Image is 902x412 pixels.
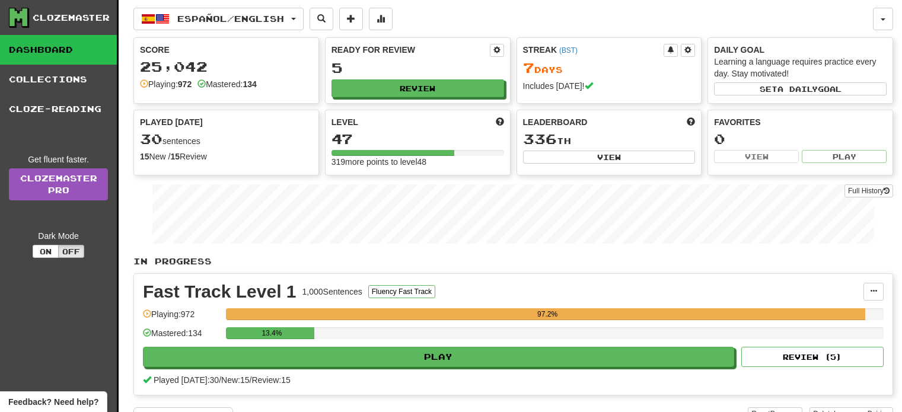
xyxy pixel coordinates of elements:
button: More stats [369,8,393,30]
div: Clozemaster [33,12,110,24]
strong: 15 [140,152,149,161]
button: Search sentences [310,8,333,30]
div: Playing: 972 [143,308,220,328]
div: th [523,132,696,147]
div: 13.4% [230,327,314,339]
div: 47 [332,132,504,146]
span: Español / English [177,14,284,24]
div: Score [140,44,313,56]
div: Day s [523,60,696,76]
div: Ready for Review [332,44,490,56]
a: ClozemasterPro [9,168,108,200]
div: Mastered: 134 [143,327,220,347]
strong: 134 [243,79,256,89]
span: Leaderboard [523,116,588,128]
span: Played [DATE]: 30 [154,375,219,385]
strong: 972 [178,79,192,89]
button: Play [143,347,734,367]
div: 97.2% [230,308,865,320]
button: Fluency Fast Track [368,285,435,298]
div: 1,000 Sentences [302,286,362,298]
button: View [523,151,696,164]
div: New / Review [140,151,313,162]
span: a daily [777,85,818,93]
button: Seta dailygoal [714,82,887,95]
span: Level [332,116,358,128]
button: View [714,150,799,163]
span: Open feedback widget [8,396,98,408]
span: New: 15 [221,375,249,385]
div: Streak [523,44,664,56]
div: Dark Mode [9,230,108,242]
span: Played [DATE] [140,116,203,128]
div: Get fluent faster. [9,154,108,165]
div: 5 [332,60,504,75]
div: Learning a language requires practice every day. Stay motivated! [714,56,887,79]
button: On [33,245,59,258]
span: This week in points, UTC [687,116,695,128]
span: / [219,375,221,385]
div: 319 more points to level 48 [332,156,504,168]
div: 0 [714,132,887,146]
div: sentences [140,132,313,147]
span: / [250,375,252,385]
p: In Progress [133,255,893,267]
button: Review [332,79,504,97]
div: Fast Track Level 1 [143,283,297,301]
span: 30 [140,130,162,147]
button: Add sentence to collection [339,8,363,30]
button: Play [802,150,887,163]
span: 336 [523,130,557,147]
button: Review (5) [741,347,884,367]
strong: 15 [170,152,180,161]
div: 25,042 [140,59,313,74]
a: (BST) [559,46,578,55]
div: Includes [DATE]! [523,80,696,92]
button: Full History [844,184,893,197]
button: Off [58,245,84,258]
span: Review: 15 [251,375,290,385]
div: Mastered: [197,78,257,90]
div: Daily Goal [714,44,887,56]
div: Favorites [714,116,887,128]
button: Español/English [133,8,304,30]
div: Playing: [140,78,192,90]
span: 7 [523,59,534,76]
span: Score more points to level up [496,116,504,128]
